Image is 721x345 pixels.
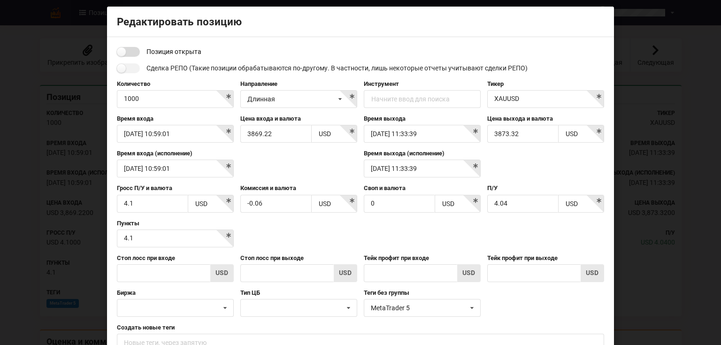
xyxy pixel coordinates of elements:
[117,47,201,57] label: Позиция открыта
[371,96,450,102] div: Начните ввод для поиска
[457,264,481,282] div: USD
[240,115,357,123] label: Цена входа и валюта
[364,115,481,123] label: Время выхода
[117,289,234,297] label: Биржа
[581,264,604,282] div: USD
[487,80,604,88] label: Тикер
[195,200,207,207] div: USD
[210,264,234,282] div: USD
[364,184,481,192] label: Своп и валюта
[371,305,467,311] div: MetaTrader 5
[487,254,604,262] label: Тейк профит при выходе
[117,184,234,192] label: Гросс П/У и валюта
[566,130,578,137] div: USD
[240,254,357,262] label: Стоп лосс при выходе
[566,200,578,207] div: USD
[364,149,481,158] label: Время выхода (исполнение)
[487,184,604,192] label: П/У
[117,80,234,88] label: Количество
[364,80,481,88] label: Инструмент
[117,149,234,158] label: Время входа (исполнение)
[117,115,234,123] label: Время входа
[364,289,481,297] label: Теги без группы
[240,184,357,192] label: Комиссия и валюта
[247,96,275,102] div: Длинная
[319,200,331,207] div: USD
[319,130,331,137] div: USD
[487,115,604,123] label: Цена выхода и валюта
[442,200,454,207] div: USD
[240,80,357,88] label: Направление
[364,254,481,262] label: Тейк профит при входе
[240,289,357,297] label: Тип ЦБ
[107,7,614,37] div: Редактировать позицию
[117,63,528,73] label: Сделка РЕПО (Такие позиции обрабатываются по-другому. В частности, лишь некоторые отчеты учитываю...
[117,219,234,228] label: Пункты
[334,264,357,282] div: USD
[117,323,604,332] label: Создать новые теги
[117,254,234,262] label: Стоп лосс при входе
